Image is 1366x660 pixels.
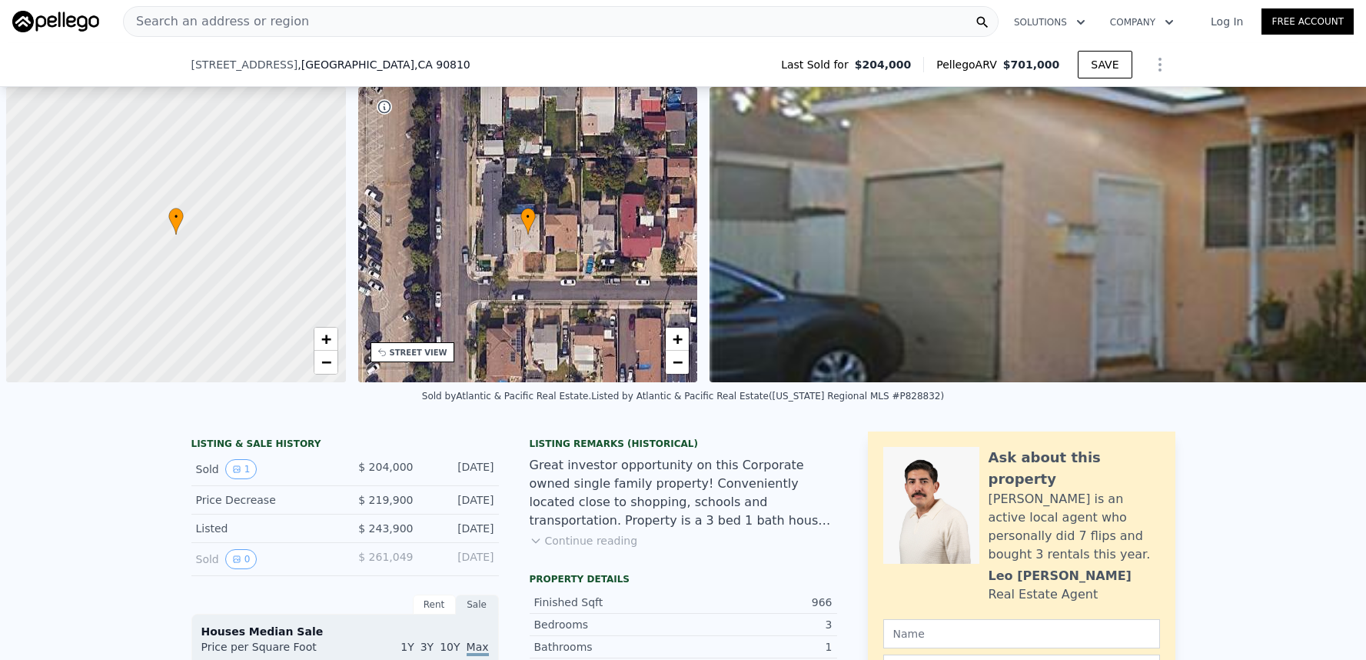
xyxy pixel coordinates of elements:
div: • [520,208,536,235]
div: 3 [683,617,833,632]
span: $204,000 [855,57,912,72]
a: Zoom out [666,351,689,374]
span: − [673,352,683,372]
div: [DATE] [426,492,494,508]
div: 1 [683,639,833,655]
span: − [321,352,331,372]
div: Listed by Atlantic & Pacific Real Estate ([US_STATE] Regional MLS #P828832) [591,391,944,402]
div: Sold [196,459,333,479]
div: Ask about this property [989,447,1160,490]
a: Zoom out [314,351,337,374]
button: View historical data [225,459,258,479]
span: • [520,210,536,224]
span: Max [467,641,489,656]
div: Sold by Atlantic & Pacific Real Estate . [422,391,592,402]
div: [DATE] [426,521,494,536]
div: Finished Sqft [534,595,683,610]
span: $ 243,900 [358,522,413,535]
button: Continue reading [530,533,638,548]
div: LISTING & SALE HISTORY [191,438,499,453]
span: $701,000 [1003,58,1060,71]
span: Pellego ARV [936,57,1003,72]
input: Name [883,619,1160,648]
span: 1Y [400,641,414,653]
a: Log In [1192,14,1261,29]
div: [DATE] [426,459,494,479]
div: Price Decrease [196,492,333,508]
div: Sold [196,549,333,569]
span: , [GEOGRAPHIC_DATA] [297,57,470,72]
button: View historical data [225,549,258,569]
div: 966 [683,595,833,610]
span: $ 219,900 [358,494,413,506]
span: $ 261,049 [358,551,413,563]
img: Pellego [12,11,99,32]
div: Houses Median Sale [201,624,489,639]
div: Listing Remarks (Historical) [530,438,837,450]
span: + [321,329,331,348]
span: [STREET_ADDRESS] [191,57,298,72]
div: Sale [456,595,499,615]
span: Last Sold for [781,57,855,72]
div: Real Estate Agent [989,585,1098,604]
button: Show Options [1145,49,1175,80]
span: 10Y [440,641,460,653]
div: Great investor opportunity on this Corporate owned single family property! Conveniently located c... [530,456,837,530]
span: $ 204,000 [358,461,413,473]
div: Leo [PERSON_NAME] [989,567,1132,585]
span: + [673,329,683,348]
button: Solutions [1002,8,1098,36]
div: Rent [413,595,456,615]
a: Free Account [1261,8,1354,35]
div: Property details [530,573,837,585]
div: Listed [196,521,333,536]
div: [PERSON_NAME] is an active local agent who personally did 7 flips and bought 3 rentals this year. [989,490,1160,564]
button: Company [1098,8,1186,36]
div: Bedrooms [534,617,683,632]
button: SAVE [1078,51,1132,78]
div: STREET VIEW [390,347,447,358]
span: , CA 90810 [414,58,470,71]
span: Search an address or region [124,12,309,31]
span: • [168,210,184,224]
div: [DATE] [426,549,494,569]
span: 3Y [420,641,434,653]
a: Zoom in [314,328,337,351]
a: Zoom in [666,328,689,351]
div: Bathrooms [534,639,683,655]
div: • [168,208,184,235]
